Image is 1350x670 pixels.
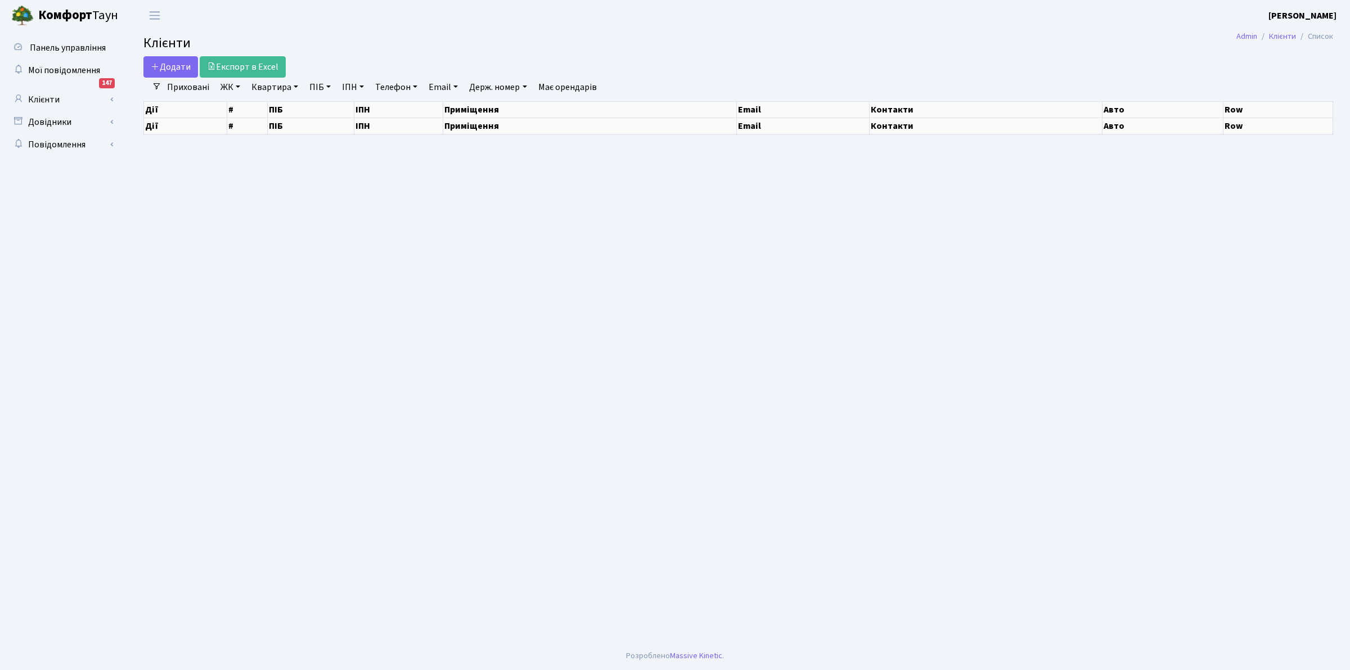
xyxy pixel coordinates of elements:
[38,6,118,25] span: Таун
[38,6,92,24] b: Комфорт
[443,101,737,118] th: Приміщення
[11,5,34,27] img: logo.png
[1219,25,1350,48] nav: breadcrumb
[869,101,1102,118] th: Контакти
[1223,118,1333,134] th: Row
[268,101,354,118] th: ПІБ
[465,78,531,97] a: Держ. номер
[6,37,118,59] a: Панель управління
[144,118,227,134] th: Дії
[247,78,303,97] a: Квартира
[227,101,268,118] th: #
[30,42,106,54] span: Панель управління
[1102,101,1223,118] th: Авто
[1268,10,1336,22] b: [PERSON_NAME]
[534,78,601,97] a: Має орендарів
[141,6,169,25] button: Переключити навігацію
[143,56,198,78] a: Додати
[305,78,335,97] a: ПІБ
[268,118,354,134] th: ПІБ
[371,78,422,97] a: Телефон
[143,33,191,53] span: Клієнти
[354,118,443,134] th: ІПН
[144,101,227,118] th: Дії
[869,118,1102,134] th: Контакти
[6,88,118,111] a: Клієнти
[737,118,869,134] th: Email
[6,59,118,82] a: Мої повідомлення147
[424,78,462,97] a: Email
[99,78,115,88] div: 147
[670,650,722,662] a: Massive Kinetic
[151,61,191,73] span: Додати
[163,78,214,97] a: Приховані
[1223,101,1333,118] th: Row
[1236,30,1257,42] a: Admin
[1269,30,1296,42] a: Клієнти
[443,118,737,134] th: Приміщення
[1102,118,1223,134] th: Авто
[737,101,869,118] th: Email
[354,101,443,118] th: ІПН
[227,118,268,134] th: #
[6,111,118,133] a: Довідники
[28,64,100,77] span: Мої повідомлення
[337,78,368,97] a: ІПН
[626,650,724,662] div: Розроблено .
[1268,9,1336,23] a: [PERSON_NAME]
[216,78,245,97] a: ЖК
[1296,30,1333,43] li: Список
[6,133,118,156] a: Повідомлення
[200,56,286,78] a: Експорт в Excel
